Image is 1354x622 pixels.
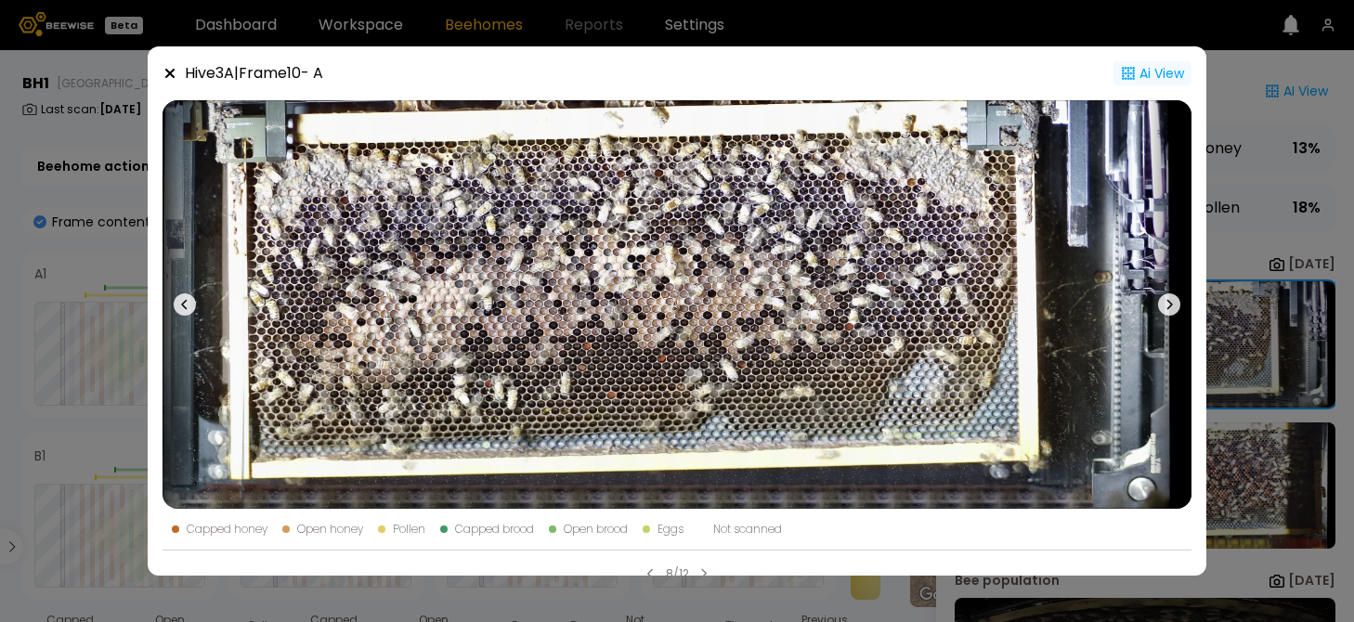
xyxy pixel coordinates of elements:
[713,524,782,535] div: Not scanned
[301,62,323,84] span: - A
[1113,61,1191,85] div: Ai View
[393,524,425,535] div: Pollen
[187,524,267,535] div: Capped honey
[297,524,363,535] div: Open honey
[564,524,628,535] div: Open brood
[666,565,689,582] div: 8/12
[455,524,534,535] div: Capped brood
[239,62,301,84] strong: Frame 10
[185,62,323,84] div: Hive 3 A |
[163,100,1191,509] img: 20250722_133553-a-1934.47-front-10236-AHANYCCA.jpg
[657,524,684,535] div: Eggs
